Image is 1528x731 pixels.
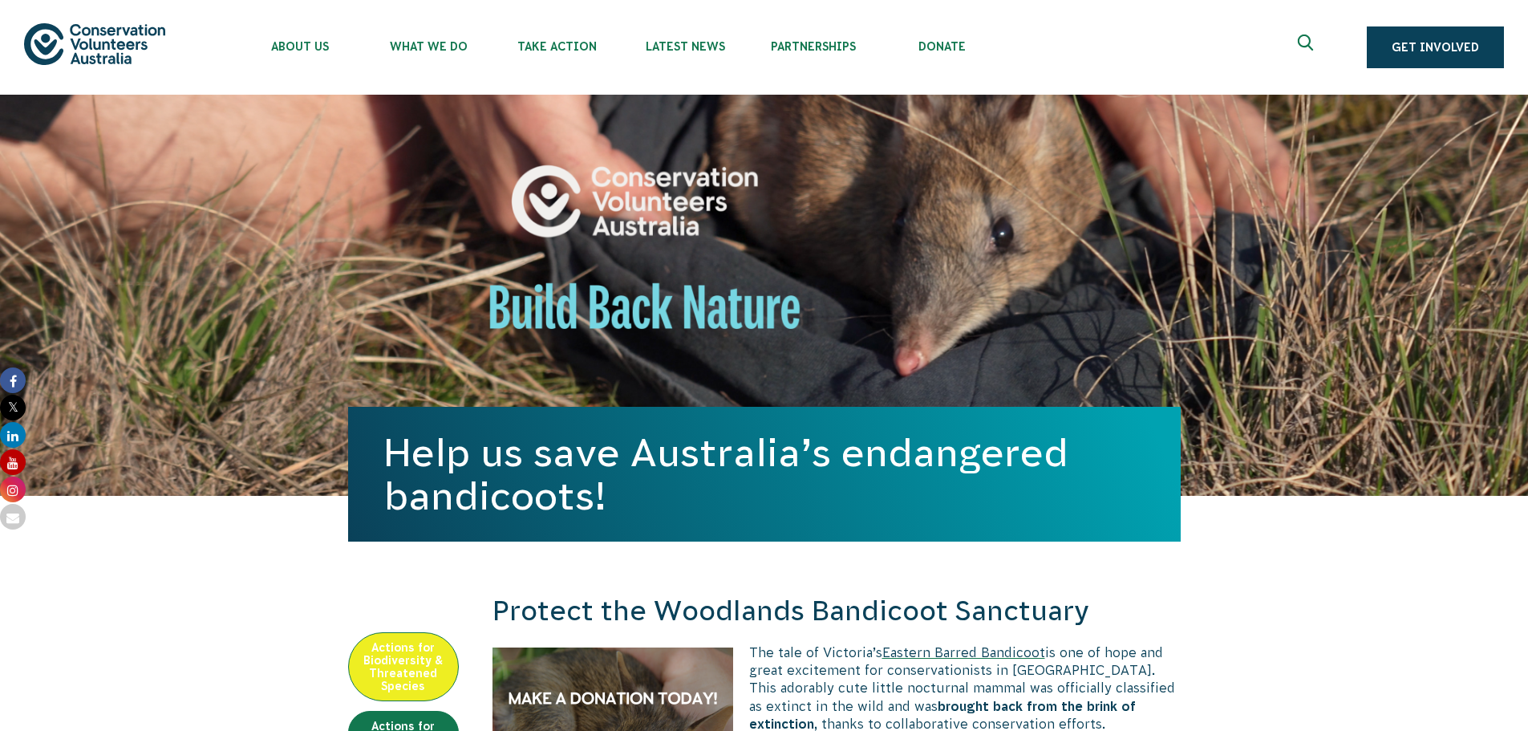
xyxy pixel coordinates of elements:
[1288,28,1327,67] button: Expand search box Close search box
[749,699,1136,731] span: brought back from the brink of extinction
[348,632,459,701] a: Actions for Biodiversity & Threatened Species
[1367,26,1504,68] a: Get Involved
[882,645,1045,660] a: Eastern Barred Bandicoot
[814,717,1105,731] span: , thanks to collaborative conservation efforts.
[877,40,1006,53] span: Donate
[749,645,1175,713] span: is one of hope and great excitement for conservationists in [GEOGRAPHIC_DATA]. This adorably cute...
[621,40,749,53] span: Latest News
[749,645,882,660] span: The tale of Victoria’s
[383,431,1145,518] h1: Help us save Australia’s endangered bandicoots!
[364,40,492,53] span: What We Do
[492,592,1181,631] h2: Protect the Woodlands Bandicoot Sanctuary
[749,40,877,53] span: Partnerships
[492,40,621,53] span: Take Action
[1298,35,1318,60] span: Expand search box
[24,23,165,64] img: logo.svg
[236,40,364,53] span: About Us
